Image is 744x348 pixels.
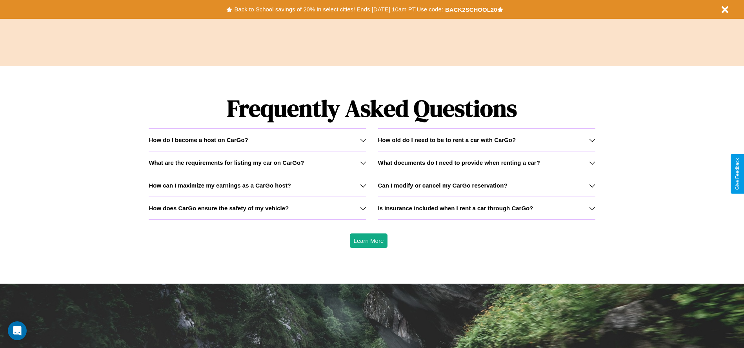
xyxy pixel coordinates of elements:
[350,233,388,248] button: Learn More
[149,159,304,166] h3: What are the requirements for listing my car on CarGo?
[378,205,533,211] h3: Is insurance included when I rent a car through CarGo?
[378,182,508,189] h3: Can I modify or cancel my CarGo reservation?
[232,4,445,15] button: Back to School savings of 20% in select cities! Ends [DATE] 10am PT.Use code:
[149,182,291,189] h3: How can I maximize my earnings as a CarGo host?
[378,159,540,166] h3: What documents do I need to provide when renting a car?
[149,88,595,128] h1: Frequently Asked Questions
[149,205,289,211] h3: How does CarGo ensure the safety of my vehicle?
[8,321,27,340] div: Open Intercom Messenger
[149,137,248,143] h3: How do I become a host on CarGo?
[735,158,740,190] div: Give Feedback
[445,6,497,13] b: BACK2SCHOOL20
[378,137,516,143] h3: How old do I need to be to rent a car with CarGo?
